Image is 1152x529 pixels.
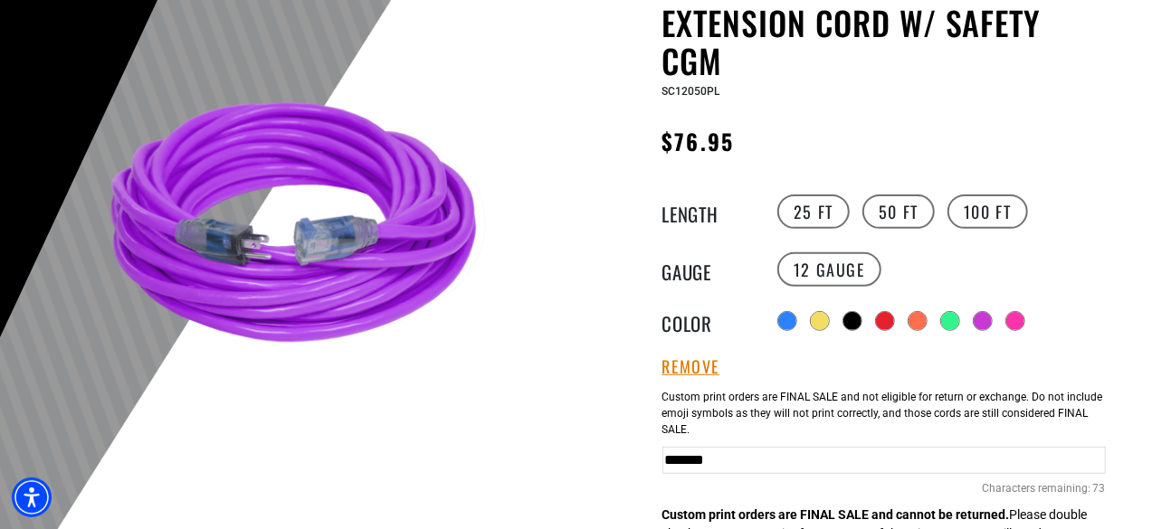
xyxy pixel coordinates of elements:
button: Remove [662,357,720,377]
label: 12 Gauge [777,252,881,287]
label: 100 FT [947,194,1028,229]
legend: Gauge [662,258,753,281]
legend: Color [662,309,753,333]
label: 50 FT [862,194,935,229]
img: Purple [87,12,523,448]
legend: Length [662,200,753,223]
label: 25 FT [777,194,850,229]
span: Characters remaining: [983,482,1091,495]
span: $76.95 [662,125,734,157]
span: SC12050PL [662,85,720,98]
span: 73 [1093,480,1106,496]
div: Accessibility Menu [12,477,52,517]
